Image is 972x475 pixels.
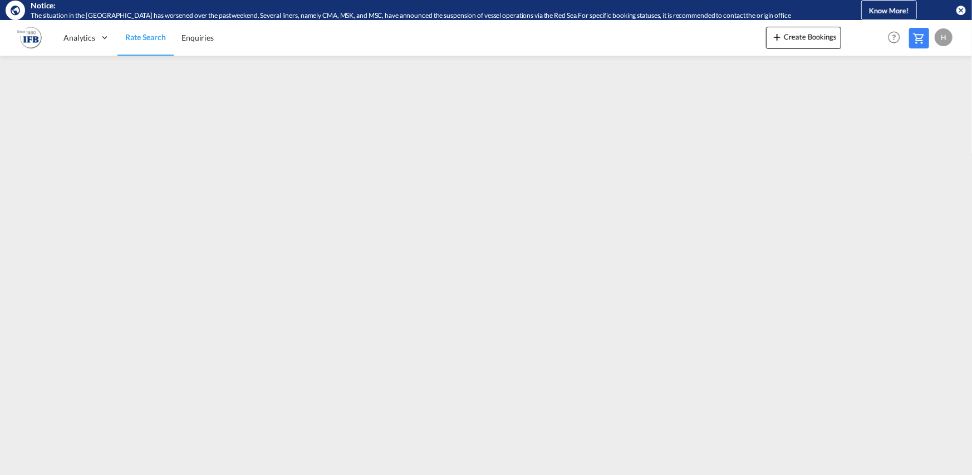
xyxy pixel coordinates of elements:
span: Help [885,28,904,47]
md-icon: icon-plus 400-fg [770,30,784,43]
div: Analytics [56,19,117,56]
span: Enquiries [181,33,214,42]
div: Help [885,28,909,48]
span: Know More! [869,6,909,15]
button: icon-close-circle [955,4,966,16]
span: Analytics [63,32,95,43]
md-icon: icon-earth [10,4,21,16]
div: H [935,28,953,46]
span: Rate Search [125,32,166,42]
button: icon-plus 400-fgCreate Bookings [766,27,841,49]
div: The situation in the Red Sea has worsened over the past weekend. Several liners, namely CMA, MSK,... [31,11,822,21]
a: Enquiries [174,19,222,56]
a: Rate Search [117,19,174,56]
img: b628ab10256c11eeb52753acbc15d091.png [17,25,42,50]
